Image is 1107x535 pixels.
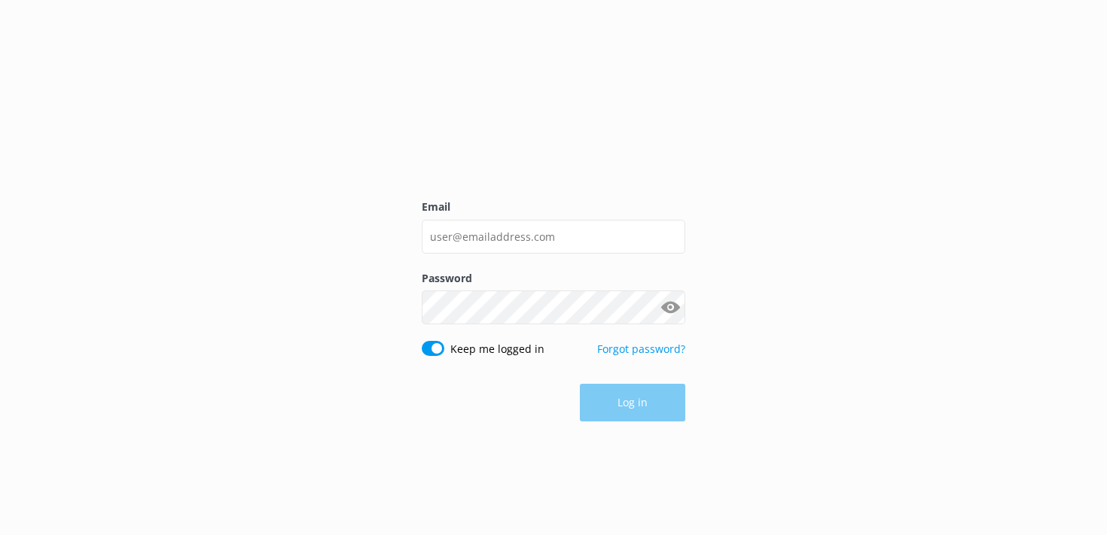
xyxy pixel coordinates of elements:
[422,199,685,215] label: Email
[450,341,544,357] label: Keep me logged in
[597,342,685,356] a: Forgot password?
[422,270,685,287] label: Password
[422,220,685,254] input: user@emailaddress.com
[655,293,685,323] button: Show password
